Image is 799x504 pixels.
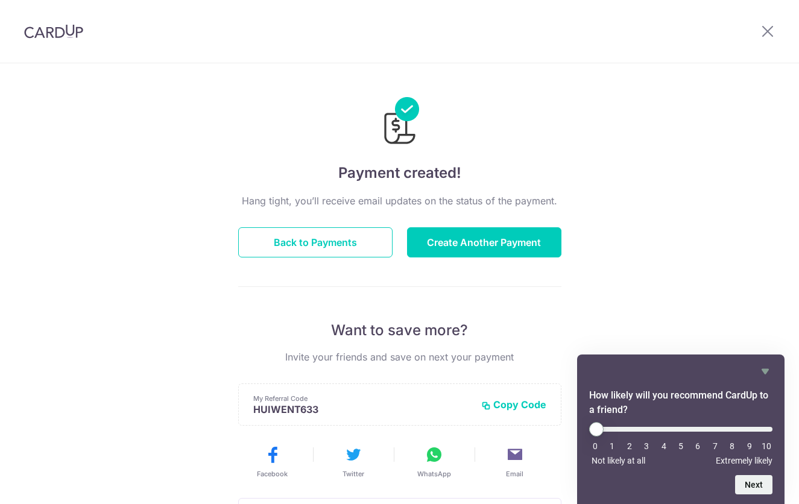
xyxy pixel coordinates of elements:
[237,445,308,479] button: Facebook
[343,469,364,479] span: Twitter
[658,441,670,451] li: 4
[592,456,645,465] span: Not likely at all
[381,97,419,148] img: Payments
[589,388,772,417] h2: How likely will you recommend CardUp to a friend? Select an option from 0 to 10, with 0 being Not...
[481,398,546,411] button: Copy Code
[238,321,561,340] p: Want to save more?
[716,456,772,465] span: Extremely likely
[238,227,393,257] button: Back to Payments
[399,445,470,479] button: WhatsApp
[744,441,756,451] li: 9
[640,441,652,451] li: 3
[758,364,772,379] button: Hide survey
[589,364,772,494] div: How likely will you recommend CardUp to a friend? Select an option from 0 to 10, with 0 being Not...
[253,403,472,415] p: HUIWENT633
[238,162,561,184] h4: Payment created!
[253,394,472,403] p: My Referral Code
[407,227,561,257] button: Create Another Payment
[624,441,636,451] li: 2
[479,445,551,479] button: Email
[589,422,772,465] div: How likely will you recommend CardUp to a friend? Select an option from 0 to 10, with 0 being Not...
[692,441,704,451] li: 6
[238,194,561,208] p: Hang tight, you’ll receive email updates on the status of the payment.
[257,469,288,479] span: Facebook
[238,350,561,364] p: Invite your friends and save on next your payment
[760,441,772,451] li: 10
[606,441,618,451] li: 1
[417,469,451,479] span: WhatsApp
[589,441,601,451] li: 0
[318,445,389,479] button: Twitter
[506,469,523,479] span: Email
[726,441,738,451] li: 8
[709,441,721,451] li: 7
[675,441,687,451] li: 5
[735,475,772,494] button: Next question
[24,24,83,39] img: CardUp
